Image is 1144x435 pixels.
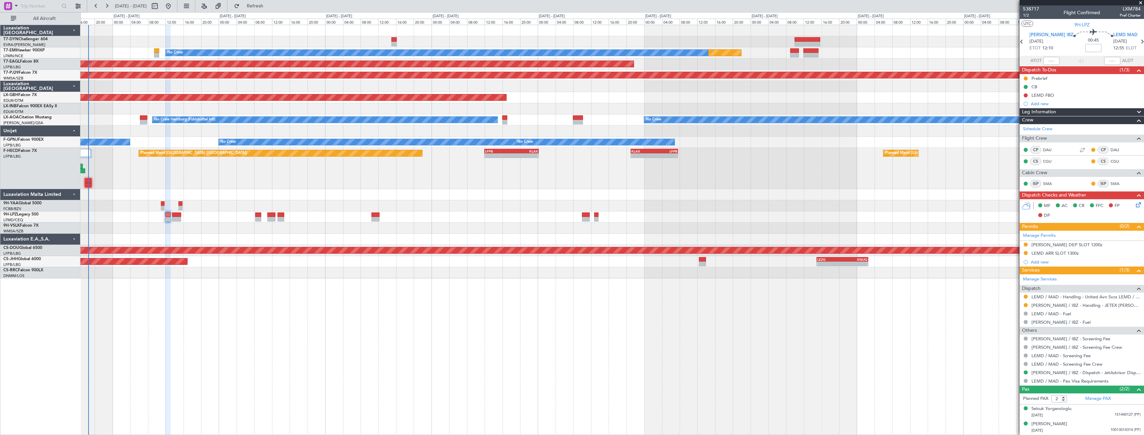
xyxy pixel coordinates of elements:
[1096,203,1103,209] span: FFC
[538,19,555,25] div: 00:00
[885,148,992,158] div: Planned Maint [GEOGRAPHIC_DATA] ([GEOGRAPHIC_DATA])
[839,19,857,25] div: 20:00
[1029,32,1073,39] span: [PERSON_NAME] IBZ
[3,212,39,216] a: 9H-LPZLegacy 500
[1062,203,1068,209] span: AC
[1023,126,1052,133] a: Schedule Crew
[1111,158,1126,164] a: CGU
[485,154,512,158] div: -
[237,19,254,25] div: 04:00
[1022,327,1037,335] span: Others
[396,19,414,25] div: 16:00
[662,19,680,25] div: 04:00
[1113,45,1124,52] span: 12:55
[3,212,17,216] span: 9H-LPZ
[999,19,1016,25] div: 08:00
[3,115,19,119] span: LX-AOA
[1031,413,1043,418] span: [DATE]
[21,1,59,11] input: Trip Number
[1120,223,1129,230] span: (0/2)
[1022,169,1047,177] span: Cabin Crew
[3,120,43,125] a: [PERSON_NAME]/QSA
[1023,232,1056,239] a: Manage Permits
[3,71,19,75] span: T7-PJ29
[680,19,697,25] div: 08:00
[1031,353,1091,359] a: LEMD / MAD - Screening Fee
[1031,259,1141,265] div: Add new
[7,13,73,24] button: All Aircraft
[892,19,910,25] div: 08:00
[3,60,39,64] a: T7-EAGLFalcon 8X
[1043,147,1058,153] a: DAU
[3,149,18,153] span: F-HECD
[3,268,43,272] a: CS-RRCFalcon 900LX
[1115,203,1120,209] span: FP
[627,19,644,25] div: 20:00
[167,48,183,58] div: No Crew
[3,93,18,97] span: LX-GBH
[1029,45,1041,52] span: ETOT
[3,76,23,81] a: WMSA/SZB
[843,262,868,266] div: -
[1023,276,1057,283] a: Manage Services
[115,3,147,9] span: [DATE] - [DATE]
[485,19,502,25] div: 12:00
[3,201,19,205] span: 9H-YAA
[272,19,290,25] div: 12:00
[1022,191,1086,199] span: Dispatch Checks and Weather
[646,115,661,125] div: No Crew
[697,19,715,25] div: 12:00
[148,19,166,25] div: 08:00
[1031,378,1109,384] a: LEMD / MAD - Pax Visa Requirements
[3,257,41,261] a: CS-JHHGlobal 6000
[3,138,44,142] a: F-GPNJFalcon 900EX
[432,19,449,25] div: 00:00
[77,19,95,25] div: 16:00
[308,19,325,25] div: 20:00
[1031,250,1079,256] div: LEMD ARR SLOT 1300z
[3,48,45,52] a: T7-EMIHawker 900XP
[3,37,19,41] span: T7-DYN
[715,19,733,25] div: 16:00
[631,149,654,153] div: KLAX
[928,19,945,25] div: 16:00
[512,154,538,158] div: -
[1044,203,1050,209] span: MF
[1111,181,1126,187] a: SMA
[1120,13,1141,18] span: Pref Charter
[3,138,18,142] span: F-GPNJ
[326,14,352,19] div: [DATE] - [DATE]
[817,262,842,266] div: -
[1031,242,1102,248] div: [PERSON_NAME] DEP SLOT 1200z
[964,14,990,19] div: [DATE] - [DATE]
[1064,9,1100,16] div: Flight Confirmed
[141,148,247,158] div: Planned Maint [GEOGRAPHIC_DATA] ([GEOGRAPHIC_DATA])
[804,19,821,25] div: 12:00
[1030,146,1041,154] div: CP
[241,4,269,8] span: Refresh
[910,19,928,25] div: 12:00
[3,115,52,119] a: LX-AOACitation Mustang
[1031,336,1110,342] a: [PERSON_NAME] / IBZ - Screening Fee
[644,19,662,25] div: 00:00
[290,19,307,25] div: 16:00
[3,143,21,148] a: LFPB/LBG
[3,104,57,108] a: LX-INBFalcon 900EX EASy II
[1031,302,1141,308] a: [PERSON_NAME] / IBZ - Handling - JETEX [PERSON_NAME]
[3,149,37,153] a: F-HECDFalcon 7X
[1021,21,1033,27] button: UTC
[18,16,71,21] span: All Aircraft
[3,60,20,64] span: T7-EAGL
[3,224,39,228] a: 9H-VSLKFalcon 7X
[3,154,21,159] a: LFPB/LBG
[1031,361,1102,367] a: LEMD / MAD - Screening Fee Crew
[3,273,24,278] a: DNMM/LOS
[981,19,998,25] div: 04:00
[752,14,778,19] div: [DATE] - [DATE]
[3,206,21,211] a: FCBB/BZV
[963,19,981,25] div: 00:00
[520,19,538,25] div: 20:00
[654,149,677,153] div: LFPB
[1029,38,1043,45] span: [DATE]
[201,19,219,25] div: 20:00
